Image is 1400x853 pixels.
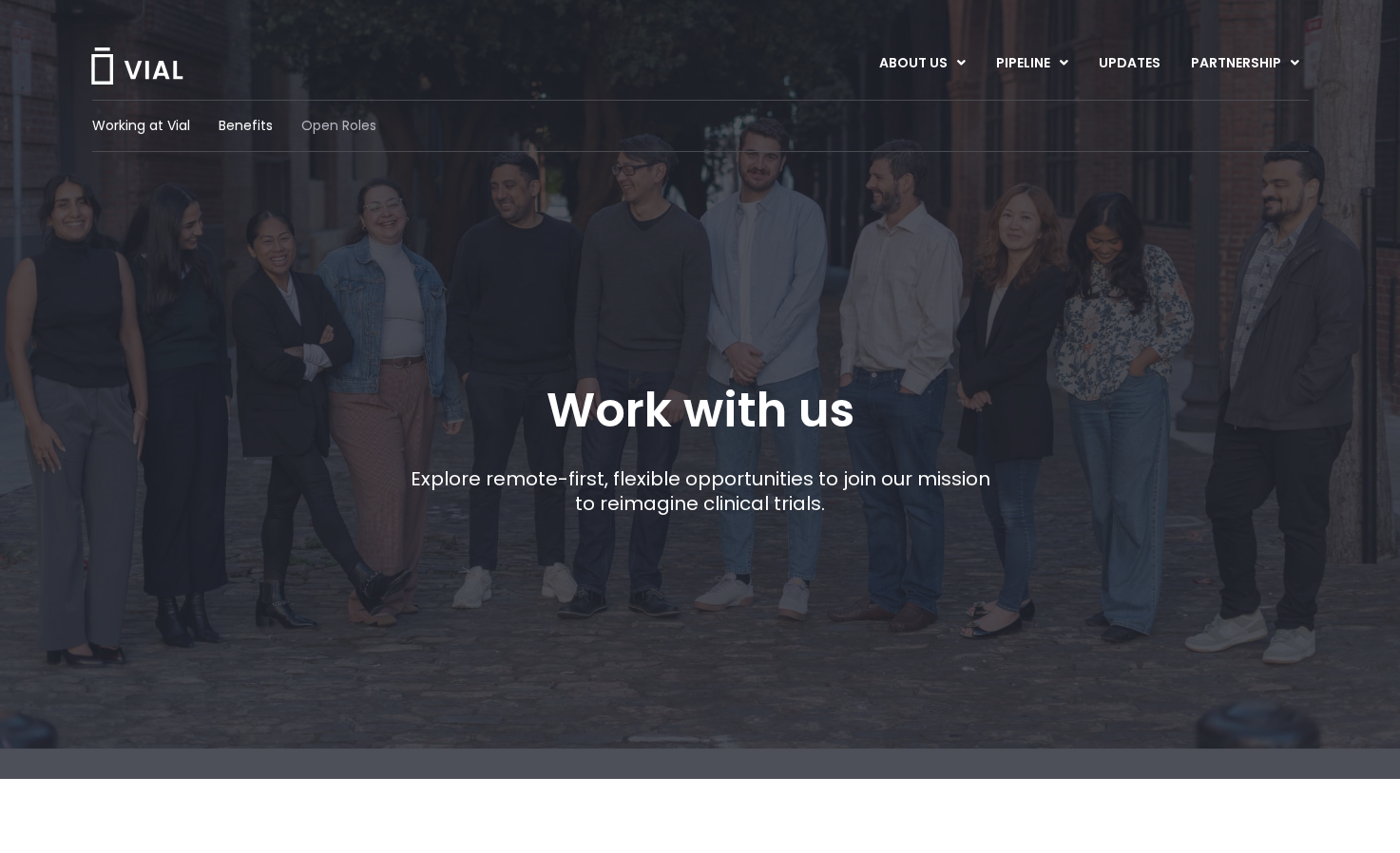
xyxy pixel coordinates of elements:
[301,116,376,136] a: Open Roles
[219,116,273,136] a: Benefits
[92,116,190,136] a: Working at Vial
[1176,47,1314,80] a: PARTNERSHIPMenu Toggle
[403,466,997,516] p: Explore remote-first, flexible opportunities to join our mission to reimagine clinical trials.
[547,383,854,438] h1: Work with us
[1084,47,1175,80] a: UPDATES
[981,47,1083,80] a: PIPELINEMenu Toggle
[864,47,980,80] a: ABOUT USMenu Toggle
[89,47,184,85] img: Vial Logo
